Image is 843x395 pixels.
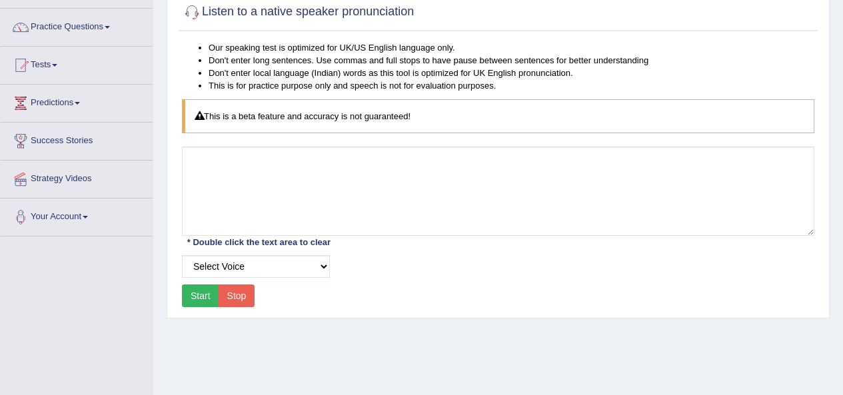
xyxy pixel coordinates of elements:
[182,2,414,22] h2: Listen to a native speaker pronunciation
[209,79,814,92] li: This is for practice purpose only and speech is not for evaluation purposes.
[182,99,814,133] div: This is a beta feature and accuracy is not guaranteed!
[1,198,153,232] a: Your Account
[1,161,153,194] a: Strategy Videos
[209,67,814,79] li: Don't enter local language (Indian) words as this tool is optimized for UK English pronunciation.
[1,123,153,156] a: Success Stories
[1,9,153,42] a: Practice Questions
[182,235,336,249] div: * Double click the text area to clear
[1,85,153,118] a: Predictions
[219,284,255,307] button: Stop
[182,284,219,307] button: Start
[209,54,814,67] li: Don't enter long sentences. Use commas and full stops to have pause between sentences for better ...
[209,41,814,54] li: Our speaking test is optimized for UK/US English language only.
[1,47,153,80] a: Tests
